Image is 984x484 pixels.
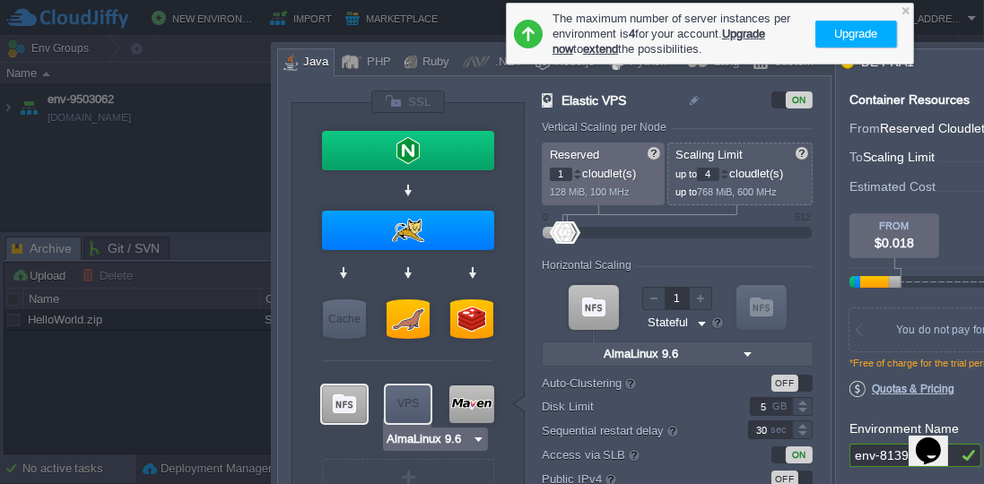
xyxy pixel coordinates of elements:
[542,373,724,393] label: Auto-Clustering
[909,412,966,466] iframe: chat widget
[583,42,618,56] a: extend
[849,220,939,231] div: FROM
[849,121,880,135] span: From
[553,10,805,57] div: The maximum number of server instances per environment is for your account. to the possibilities.
[697,186,777,197] span: 768 MiB, 600 MHz
[786,446,813,463] div: ON
[550,186,630,197] span: 128 MiB, 100 MHz
[322,211,494,250] div: Application Servers
[323,299,366,339] div: Cache
[386,385,431,423] div: Elastic VPS
[786,91,813,108] div: ON
[322,385,367,423] div: Storage Containers
[849,421,959,436] label: Environment Name
[795,212,811,222] div: 512
[543,212,548,222] div: 0
[772,398,790,415] div: GB
[675,162,806,181] p: cloudlet(s)
[849,177,936,196] span: Estimated Cost
[675,148,743,161] span: Scaling Limit
[550,162,658,181] p: cloudlet(s)
[298,49,328,76] div: Java
[550,148,599,161] span: Reserved
[449,385,494,423] div: Build Node
[542,420,724,440] label: Sequential restart delay
[849,93,970,107] div: Container Resources
[490,49,522,76] div: .NET
[629,27,635,40] b: 4
[361,49,391,76] div: PHP
[387,299,430,339] div: SQL Databases
[542,121,671,134] div: Vertical Scaling per Node
[417,49,449,76] div: Ruby
[849,381,954,397] span: Quotas & Pricing
[542,397,724,416] label: Disk Limit
[675,169,697,179] span: up to
[830,23,884,45] button: Upgrade
[849,150,863,164] span: To
[771,421,790,438] div: sec
[386,385,431,421] div: VPS
[450,299,493,339] div: NoSQL Databases
[542,445,724,464] label: Access via SLB
[542,259,636,272] div: Horizontal Scaling
[771,375,798,392] div: OFF
[322,131,494,170] div: Load Balancer
[875,236,914,250] span: $0.018
[863,150,935,164] span: Scaling Limit
[675,186,697,197] span: up to
[553,27,765,56] a: Upgrade now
